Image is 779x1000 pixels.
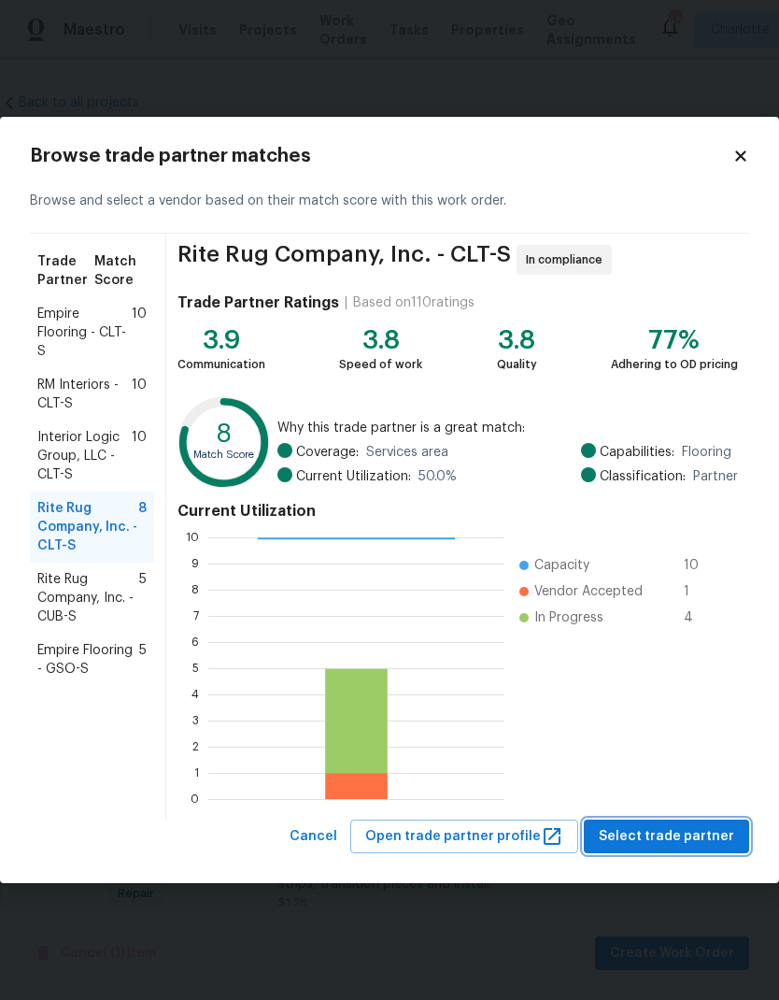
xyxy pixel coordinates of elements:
[584,820,749,854] button: Select trade partner
[94,252,147,290] span: Match Score
[534,582,643,601] span: Vendor Accepted
[418,467,457,486] span: 50.0 %
[277,419,738,437] span: Why this trade partner is a great match:
[193,609,199,621] text: 7
[599,825,734,849] span: Select trade partner
[191,793,199,804] text: 0
[177,355,265,374] div: Communication
[282,820,345,854] button: Cancel
[37,499,138,555] span: Rite Rug Company, Inc. - CLT-S
[600,467,686,486] span: Classification:
[611,331,738,350] div: 77%
[186,531,199,542] text: 10
[534,556,589,575] span: Capacity
[339,355,422,374] div: Speed of work
[37,641,139,679] span: Empire Flooring - GSO-S
[534,608,603,627] span: In Progress
[30,147,732,165] h2: Browse trade partner matches
[296,443,359,462] span: Coverage:
[37,570,139,626] span: Rite Rug Company, Inc. - CUB-S
[177,331,265,350] div: 3.9
[139,570,147,626] span: 5
[191,583,199,594] text: 8
[132,376,147,413] span: 10
[611,355,738,374] div: Adhering to OD pricing
[216,421,232,447] text: 8
[684,556,714,575] span: 10
[191,688,199,699] text: 4
[350,820,578,854] button: Open trade partner profile
[177,502,738,521] h4: Current Utilization
[194,766,199,778] text: 1
[37,252,94,290] span: Trade Partner
[353,293,474,312] div: Based on 110 ratings
[177,293,339,312] h4: Trade Partner Ratings
[682,443,731,462] span: Flooring
[193,450,254,460] text: Match Score
[526,250,610,269] span: In compliance
[684,608,714,627] span: 4
[192,740,199,751] text: 2
[132,428,147,484] span: 10
[191,557,199,568] text: 9
[365,825,563,849] span: Open trade partner profile
[177,245,511,275] span: Rite Rug Company, Inc. - CLT-S
[600,443,674,462] span: Capabilities:
[132,305,147,361] span: 10
[693,467,738,486] span: Partner
[37,428,132,484] span: Interior Logic Group, LLC - CLT-S
[192,662,199,673] text: 5
[37,376,132,413] span: RM Interiors - CLT-S
[139,641,147,679] span: 5
[192,714,199,725] text: 3
[366,443,448,462] span: Services area
[339,293,353,312] div: |
[339,331,422,350] div: 3.8
[684,582,714,601] span: 1
[138,499,147,555] span: 8
[37,305,132,361] span: Empire Flooring - CLT-S
[497,355,537,374] div: Quality
[497,331,537,350] div: 3.8
[191,636,199,647] text: 6
[30,169,749,234] div: Browse and select a vendor based on their match score with this work order.
[290,825,337,849] span: Cancel
[296,467,411,486] span: Current Utilization:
